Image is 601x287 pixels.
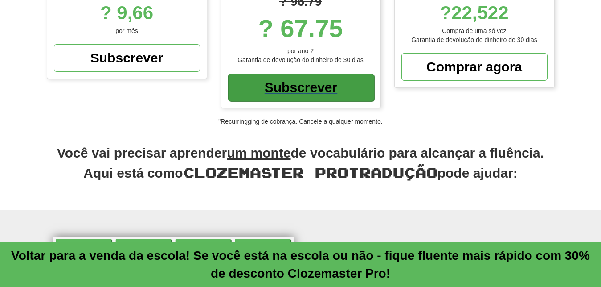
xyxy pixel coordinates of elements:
[401,35,548,44] div: Garantia de devolução do dinheiro de 30 dias
[227,146,290,160] u: um monte
[54,44,200,72] a: Subscrever
[228,55,374,64] div: Garantia de devolução do dinheiro de 30 dias
[401,26,548,35] div: Compra de uma só vez
[11,249,590,280] a: Voltar para a venda da escola! Se você está na escola ou não - fique fluente mais rápido com 30% ...
[401,53,548,81] a: Comprar agora
[228,46,374,55] div: por ano ?
[228,73,374,101] a: Subscrever
[228,74,374,101] div: Subscrever
[183,164,437,180] span: Clozemaster ProTradução
[228,11,374,46] div: ? 67.75
[47,144,555,192] h2: Você vai precisar aprender de vocabulário para alcançar a fluência. Aqui está como pode ajudar:
[54,26,200,35] div: por mês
